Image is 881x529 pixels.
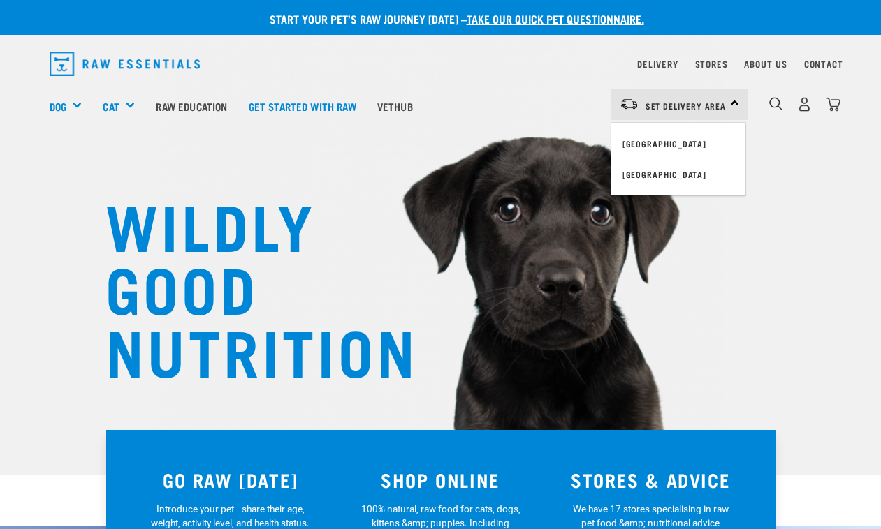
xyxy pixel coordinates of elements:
[38,46,843,82] nav: dropdown navigation
[145,78,238,134] a: Raw Education
[620,98,639,110] img: van-moving.png
[637,61,678,66] a: Delivery
[695,61,728,66] a: Stores
[467,15,644,22] a: take our quick pet questionnaire.
[797,97,812,112] img: user.png
[50,52,201,76] img: Raw Essentials Logo
[105,192,385,380] h1: WILDLY GOOD NUTRITION
[367,78,423,134] a: Vethub
[826,97,840,112] img: home-icon@2x.png
[611,128,745,159] a: [GEOGRAPHIC_DATA]
[134,469,328,491] h3: GO RAW [DATE]
[344,469,537,491] h3: SHOP ONLINE
[554,469,748,491] h3: STORES & ADVICE
[646,103,727,108] span: Set Delivery Area
[611,159,745,190] a: [GEOGRAPHIC_DATA]
[804,61,843,66] a: Contact
[238,78,367,134] a: Get started with Raw
[50,98,66,114] a: Dog
[769,97,782,110] img: home-icon-1@2x.png
[744,61,787,66] a: About Us
[103,98,119,114] a: Cat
